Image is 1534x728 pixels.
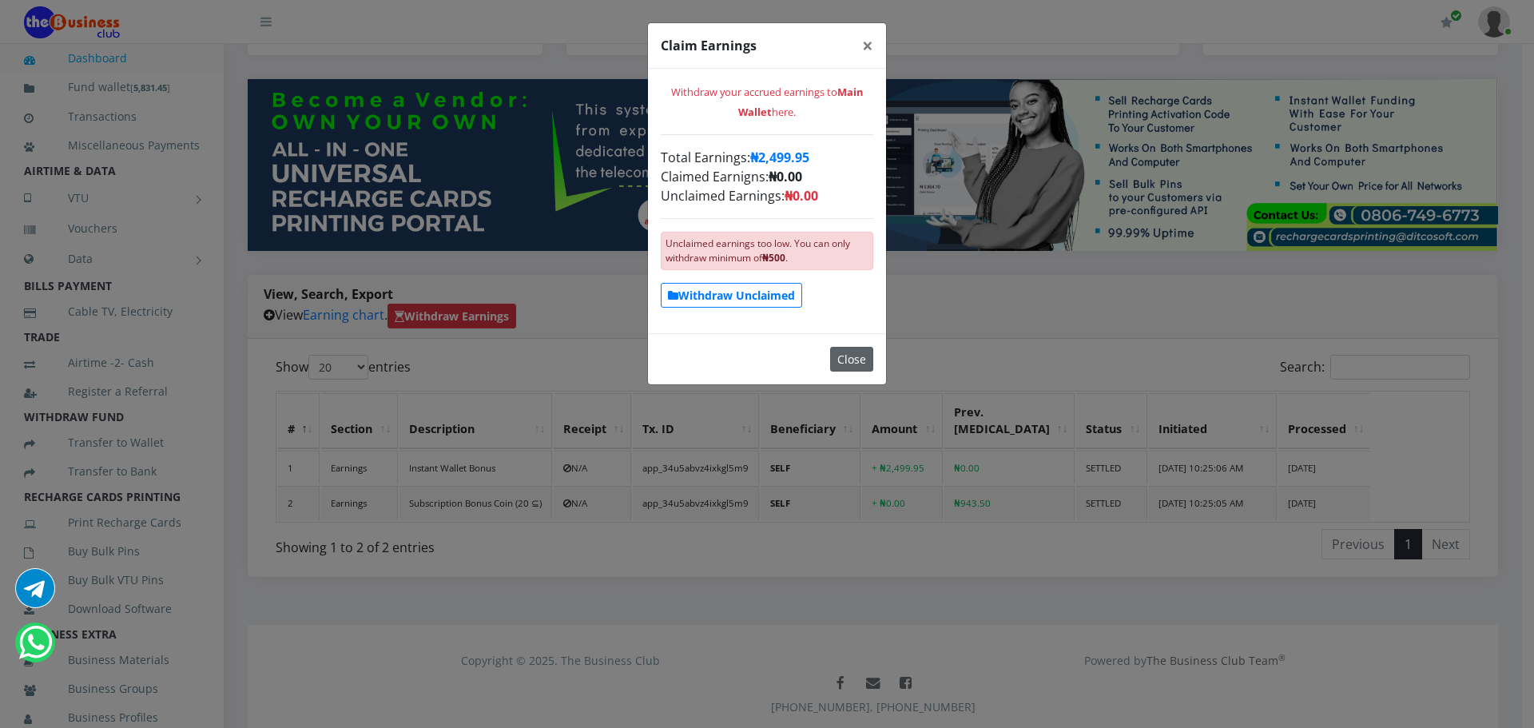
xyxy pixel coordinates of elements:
span: Total Earnings: [661,149,750,166]
span: ₦0.00 [769,168,802,185]
span: Claimed Earnigns: [661,168,769,185]
strong: Claim Earnings [661,37,757,54]
button: Close [830,347,873,372]
a: Chat for support [19,635,52,662]
span: ₦2,499.95 [750,149,809,166]
b: ₦500 [762,251,785,265]
a: Chat for support [16,581,54,607]
span: Unclaimed Earnings: [661,187,785,205]
span: ₦0.00 [785,187,818,205]
button: Close [849,23,886,68]
strong: Withdraw Unclaimed [668,288,795,303]
small: Withdraw your accrued earnings to here. [671,85,863,119]
span: × [862,32,873,58]
div: Unclaimed earnings too low. You can only withdraw minimum of . [661,232,873,270]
